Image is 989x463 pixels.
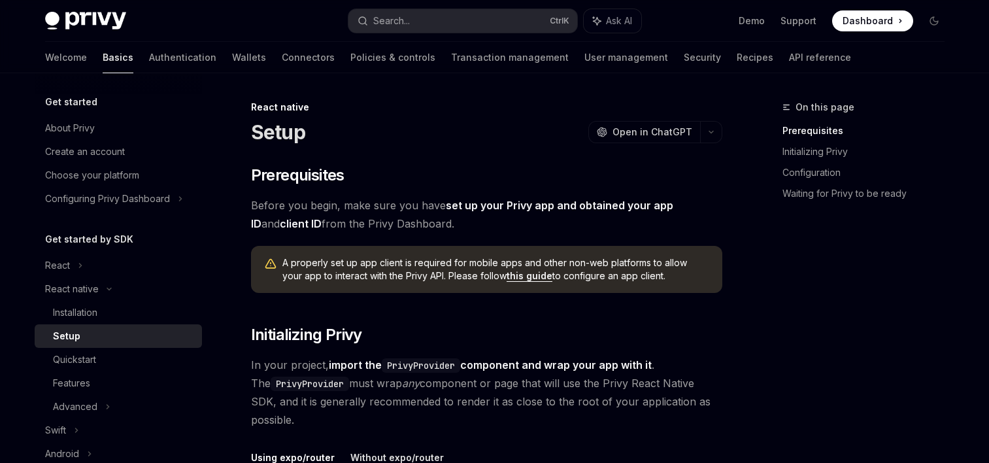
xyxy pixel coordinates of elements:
[251,101,722,114] div: React native
[35,163,202,187] a: Choose your platform
[251,324,362,345] span: Initializing Privy
[103,42,133,73] a: Basics
[282,42,335,73] a: Connectors
[550,16,569,26] span: Ctrl K
[382,358,460,373] code: PrivyProvider
[251,165,344,186] span: Prerequisites
[35,301,202,324] a: Installation
[782,120,955,141] a: Prerequisites
[251,120,305,144] h1: Setup
[45,446,79,462] div: Android
[789,42,851,73] a: API reference
[45,144,125,160] div: Create an account
[45,258,70,273] div: React
[402,377,420,390] em: any
[251,356,722,429] span: In your project, . The must wrap component or page that will use the Privy React Native SDK, and ...
[924,10,945,31] button: Toggle dark mode
[35,324,202,348] a: Setup
[684,42,721,73] a: Security
[251,199,673,231] a: set up your Privy app and obtained your app ID
[35,348,202,371] a: Quickstart
[282,256,709,283] span: A properly set up app client is required for mobile apps and other non-web platforms to allow you...
[251,196,722,233] span: Before you begin, make sure you have and from the Privy Dashboard.
[588,121,700,143] button: Open in ChatGPT
[45,42,87,73] a: Welcome
[45,231,133,247] h5: Get started by SDK
[612,126,692,139] span: Open in ChatGPT
[45,94,97,110] h5: Get started
[271,377,349,391] code: PrivyProvider
[782,141,955,162] a: Initializing Privy
[280,217,322,231] a: client ID
[53,305,97,320] div: Installation
[53,399,97,415] div: Advanced
[45,191,170,207] div: Configuring Privy Dashboard
[782,183,955,204] a: Waiting for Privy to be ready
[53,375,90,391] div: Features
[45,120,95,136] div: About Privy
[329,358,652,371] strong: import the component and wrap your app with it
[739,14,765,27] a: Demo
[832,10,913,31] a: Dashboard
[606,14,632,27] span: Ask AI
[350,42,435,73] a: Policies & controls
[451,42,569,73] a: Transaction management
[782,162,955,183] a: Configuration
[45,167,139,183] div: Choose your platform
[35,371,202,395] a: Features
[584,42,668,73] a: User management
[45,281,99,297] div: React native
[53,328,80,344] div: Setup
[232,42,266,73] a: Wallets
[737,42,773,73] a: Recipes
[843,14,893,27] span: Dashboard
[584,9,641,33] button: Ask AI
[348,9,577,33] button: Search...CtrlK
[264,258,277,271] svg: Warning
[780,14,816,27] a: Support
[35,116,202,140] a: About Privy
[373,13,410,29] div: Search...
[149,42,216,73] a: Authentication
[53,352,96,368] div: Quickstart
[45,422,66,438] div: Swift
[507,270,552,282] a: this guide
[45,12,126,30] img: dark logo
[796,99,854,115] span: On this page
[35,140,202,163] a: Create an account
